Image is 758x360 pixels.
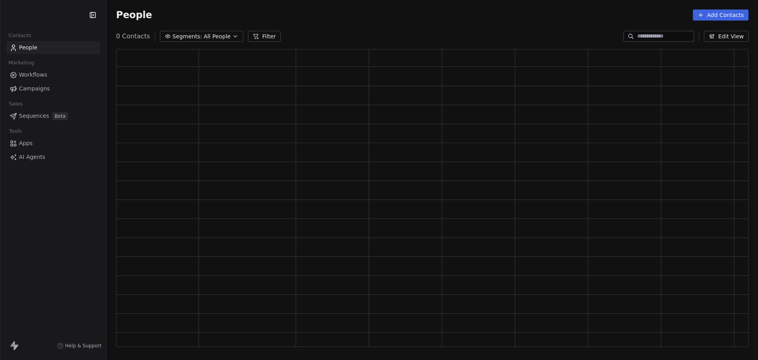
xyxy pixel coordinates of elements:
span: Sequences [19,112,49,120]
span: All People [204,32,231,41]
span: Marketing [5,57,38,69]
a: Campaigns [6,82,100,95]
span: AI Agents [19,153,45,161]
a: Help & Support [57,343,101,349]
a: AI Agents [6,151,100,164]
span: People [116,9,152,21]
span: 0 Contacts [116,32,150,41]
a: SequencesBeta [6,109,100,123]
a: Workflows [6,68,100,81]
span: Sales [6,98,26,110]
button: Filter [248,31,281,42]
span: Segments: [173,32,202,41]
span: Workflows [19,71,47,79]
a: Apps [6,137,100,150]
span: Campaigns [19,85,50,93]
button: Add Contacts [693,9,749,21]
a: People [6,41,100,54]
span: People [19,43,38,52]
span: Apps [19,139,33,147]
span: Help & Support [65,343,101,349]
button: Edit View [704,31,749,42]
span: Beta [52,112,68,120]
span: Contacts [5,30,35,41]
span: Tools [6,125,25,137]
